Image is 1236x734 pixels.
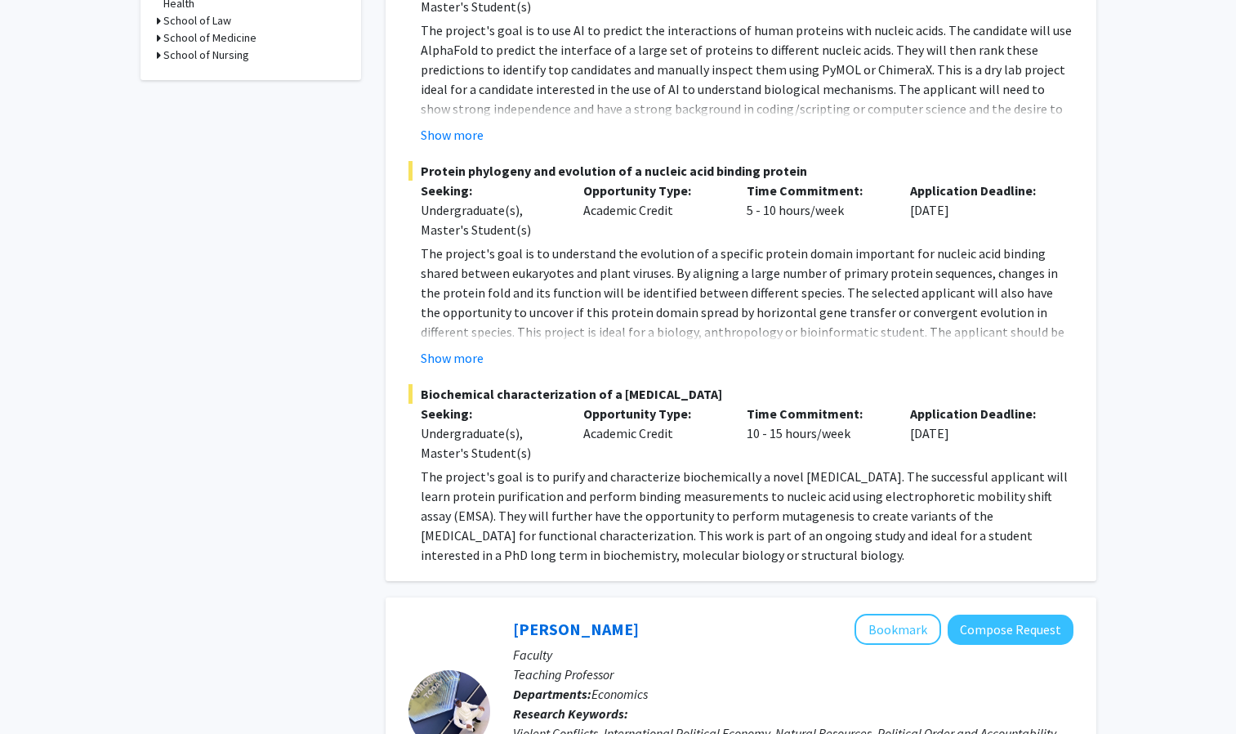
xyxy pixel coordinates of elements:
[583,404,722,423] p: Opportunity Type:
[948,615,1073,645] button: Compose Request to Melvin Ayogu
[513,686,591,702] b: Departments:
[408,384,1073,404] span: Biochemical characterization of a [MEDICAL_DATA]
[854,614,941,645] button: Add Melvin Ayogu to Bookmarks
[421,181,560,200] p: Seeking:
[163,29,257,47] h3: School of Medicine
[163,12,231,29] h3: School of Law
[910,181,1049,200] p: Application Deadline:
[421,200,560,239] div: Undergraduate(s), Master's Student(s)
[734,404,898,463] div: 10 - 15 hours/week
[910,404,1049,423] p: Application Deadline:
[421,244,1073,381] p: The project's goal is to understand the evolution of a specific protein domain important for nucl...
[747,404,886,423] p: Time Commitment:
[12,660,69,722] iframe: Chat
[163,47,249,64] h3: School of Nursing
[421,467,1073,565] p: The project's goal is to purify and characterize biochemically a novel [MEDICAL_DATA]. The succes...
[898,181,1061,239] div: [DATE]
[571,404,734,463] div: Academic Credit
[591,686,648,702] span: Economics
[583,181,722,200] p: Opportunity Type:
[421,348,484,368] button: Show more
[513,619,639,639] a: [PERSON_NAME]
[747,181,886,200] p: Time Commitment:
[513,705,628,722] b: Research Keywords:
[898,404,1061,463] div: [DATE]
[734,181,898,239] div: 5 - 10 hours/week
[421,20,1073,158] p: The project's goal is to use AI to predict the interactions of human proteins with nucleic acids....
[408,161,1073,181] span: Protein phylogeny and evolution of a nucleic acid binding protein
[421,125,484,145] button: Show more
[513,665,1073,684] p: Teaching Professor
[513,645,1073,665] p: Faculty
[421,423,560,463] div: Undergraduate(s), Master's Student(s)
[421,404,560,423] p: Seeking:
[571,181,734,239] div: Academic Credit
